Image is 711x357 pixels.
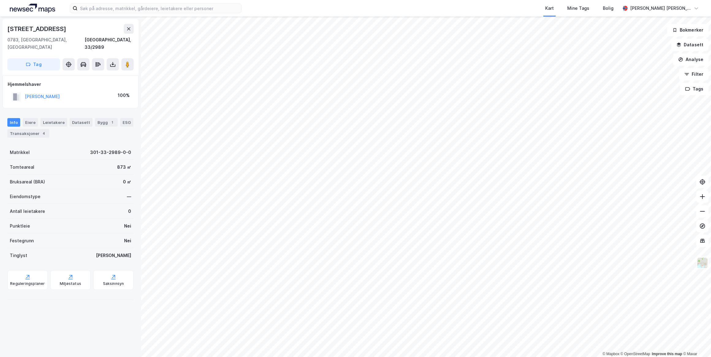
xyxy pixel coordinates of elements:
[118,92,130,99] div: 100%
[117,163,131,171] div: 873 ㎡
[567,5,589,12] div: Mine Tags
[10,4,55,13] img: logo.a4113a55bc3d86da70a041830d287a7e.svg
[96,252,131,259] div: [PERSON_NAME]
[23,118,38,127] div: Eiere
[680,83,709,95] button: Tags
[7,36,85,51] div: 0783, [GEOGRAPHIC_DATA], [GEOGRAPHIC_DATA]
[697,257,708,269] img: Z
[103,281,124,286] div: Saksinnsyn
[652,352,682,356] a: Improve this map
[680,328,711,357] div: Kontrollprogram for chat
[8,81,133,88] div: Hjemmelshaver
[10,149,30,156] div: Matrikkel
[630,5,691,12] div: [PERSON_NAME] [PERSON_NAME]
[545,5,554,12] div: Kart
[10,252,27,259] div: Tinglyst
[10,178,45,186] div: Bruksareal (BRA)
[10,208,45,215] div: Antall leietakere
[667,24,709,36] button: Bokmerker
[10,281,45,286] div: Reguleringsplaner
[10,163,34,171] div: Tomteareal
[123,178,131,186] div: 0 ㎡
[603,5,614,12] div: Bolig
[7,118,20,127] div: Info
[60,281,81,286] div: Miljøstatus
[124,222,131,230] div: Nei
[40,118,67,127] div: Leietakere
[10,193,40,200] div: Eiendomstype
[673,53,709,66] button: Analyse
[128,208,131,215] div: 0
[621,352,650,356] a: OpenStreetMap
[127,193,131,200] div: —
[671,39,709,51] button: Datasett
[124,237,131,244] div: Nei
[603,352,619,356] a: Mapbox
[85,36,134,51] div: [GEOGRAPHIC_DATA], 33/2989
[679,68,709,80] button: Filter
[7,24,67,34] div: [STREET_ADDRESS]
[95,118,118,127] div: Bygg
[70,118,93,127] div: Datasett
[7,58,60,71] button: Tag
[109,119,115,125] div: 1
[10,237,34,244] div: Festegrunn
[41,130,47,136] div: 4
[90,149,131,156] div: 301-33-2989-0-0
[78,4,241,13] input: Søk på adresse, matrikkel, gårdeiere, leietakere eller personer
[120,118,133,127] div: ESG
[680,328,711,357] iframe: Chat Widget
[7,129,49,138] div: Transaksjoner
[10,222,30,230] div: Punktleie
